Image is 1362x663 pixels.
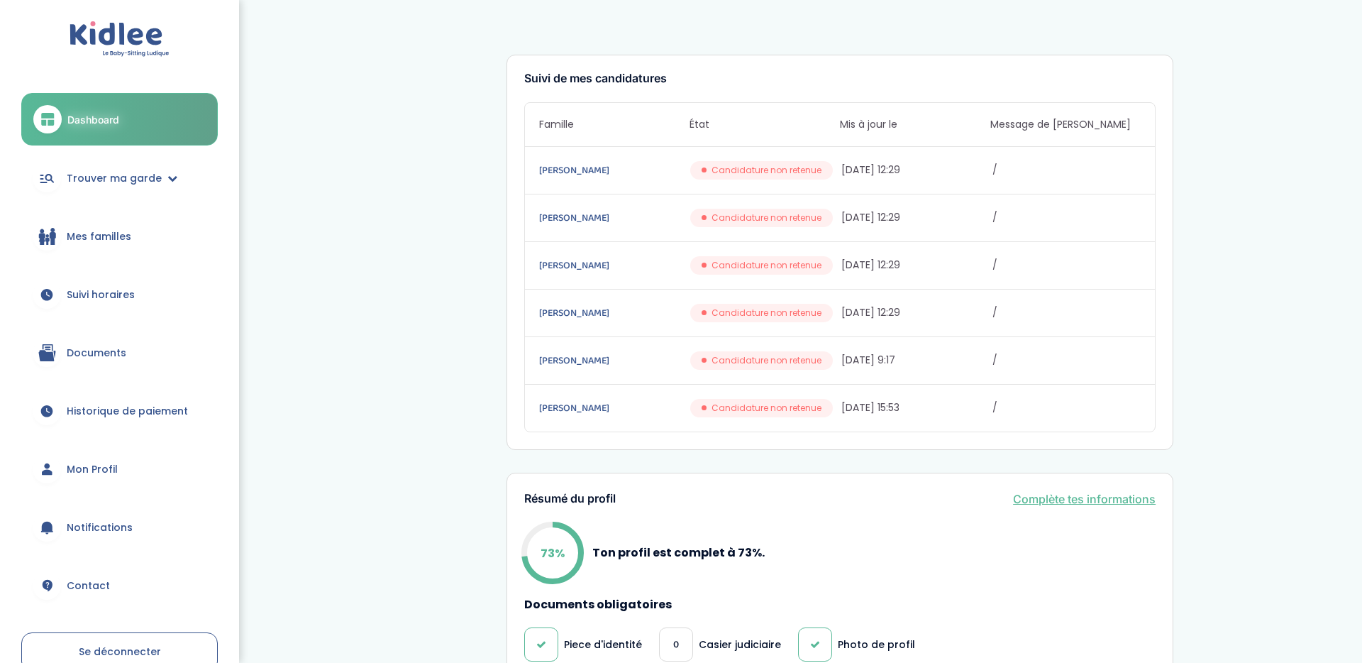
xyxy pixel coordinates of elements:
span: [DATE] 12:29 [841,210,990,225]
span: Candidature non retenue [712,212,821,224]
span: [DATE] 12:29 [841,305,990,320]
p: Casier judiciaire [699,637,781,652]
a: Trouver ma garde [21,153,218,204]
span: Mes familles [67,229,131,244]
span: État [690,117,840,132]
span: [DATE] 15:53 [841,400,990,415]
a: Mon Profil [21,444,218,495]
span: Dashboard [67,112,119,127]
p: 73% [541,544,565,561]
span: Trouver ma garde [67,171,162,186]
span: Suivi horaires [67,287,135,302]
span: [DATE] 12:29 [841,163,990,177]
span: / [992,258,1141,273]
span: Candidature non retenue [712,259,821,272]
p: Ton profil est complet à 73%. [592,544,765,561]
h3: Suivi de mes candidatures [524,72,1156,85]
span: Mis à jour le [840,117,990,132]
a: Historique de paiement [21,385,218,437]
a: [PERSON_NAME] [539,163,687,178]
span: / [992,163,1141,177]
p: Photo de profil [838,637,915,652]
a: Documents [21,327,218,378]
p: Piece d'identité [564,637,642,652]
a: Notifications [21,502,218,553]
a: [PERSON_NAME] [539,400,687,416]
span: / [992,210,1141,225]
span: Se déconnecter [79,645,161,659]
a: [PERSON_NAME] [539,210,687,226]
span: Candidature non retenue [712,354,821,367]
span: Message de [PERSON_NAME] [990,117,1141,132]
a: Mes familles [21,211,218,262]
span: 0 [673,637,679,652]
a: [PERSON_NAME] [539,305,687,321]
a: Contact [21,560,218,611]
a: Dashboard [21,93,218,146]
span: Historique de paiement [67,404,188,419]
span: Candidature non retenue [712,307,821,319]
span: [DATE] 12:29 [841,258,990,273]
a: Complète tes informations [1013,491,1156,508]
a: Suivi horaires [21,269,218,320]
h3: Résumé du profil [524,493,616,505]
span: Contact [67,579,110,593]
a: [PERSON_NAME] [539,353,687,368]
span: [DATE] 9:17 [841,353,990,368]
span: Candidature non retenue [712,402,821,415]
span: Notifications [67,520,133,535]
a: [PERSON_NAME] [539,258,687,273]
span: Mon Profil [67,462,118,477]
span: / [992,305,1141,320]
span: / [992,400,1141,415]
span: / [992,353,1141,368]
h4: Documents obligatoires [524,598,1156,611]
img: logo.svg [70,21,170,57]
span: Famille [539,117,690,132]
span: Documents [67,346,126,361]
span: Candidature non retenue [712,164,821,177]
